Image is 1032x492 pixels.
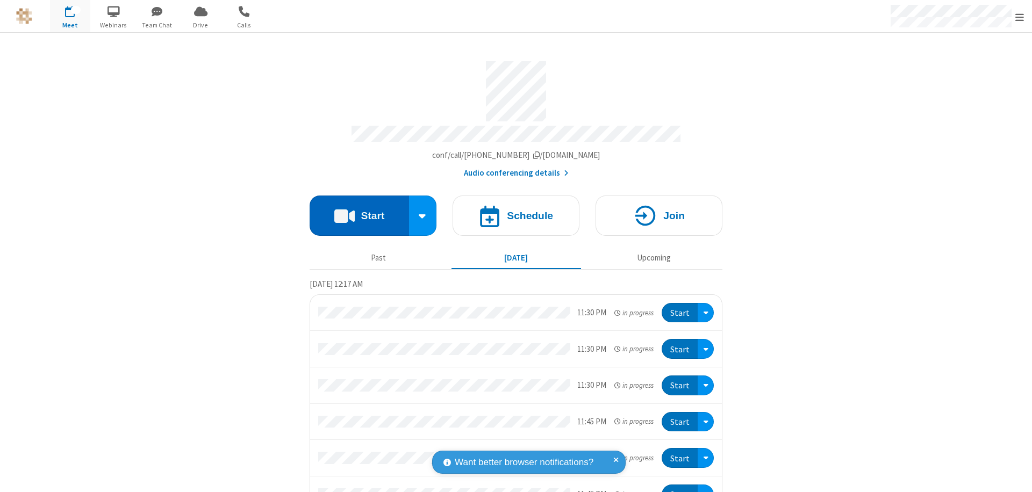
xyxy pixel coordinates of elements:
em: in progress [614,380,654,390]
em: in progress [614,453,654,463]
div: Open menu [698,412,714,432]
h4: Start [361,211,384,221]
button: Schedule [453,196,579,236]
div: Open menu [698,448,714,468]
button: Start [310,196,409,236]
span: Webinars [94,20,134,30]
button: Start [662,448,698,468]
span: Calls [224,20,264,30]
em: in progress [614,308,654,318]
section: Account details [310,53,722,179]
span: Copy my meeting room link [432,150,600,160]
div: 11:30 PM [577,343,606,356]
span: Drive [181,20,221,30]
button: Start [662,339,698,359]
div: 27 [71,6,81,14]
div: Start conference options [409,196,437,236]
div: Open menu [698,375,714,395]
button: Audio conferencing details [464,167,569,179]
div: 11:30 PM [577,379,606,392]
span: Team Chat [137,20,177,30]
h4: Schedule [507,211,553,221]
span: [DATE] 12:17 AM [310,279,363,289]
button: [DATE] [451,248,581,268]
div: 11:30 PM [577,307,606,319]
button: Upcoming [589,248,719,268]
button: Start [662,412,698,432]
em: in progress [614,416,654,426]
span: Meet [50,20,90,30]
button: Join [596,196,722,236]
em: in progress [614,344,654,354]
button: Start [662,375,698,395]
div: 11:45 PM [577,416,606,428]
button: Past [314,248,443,268]
img: QA Selenium DO NOT DELETE OR CHANGE [16,8,32,24]
button: Start [662,303,698,323]
h4: Join [663,211,685,221]
button: Copy my meeting room linkCopy my meeting room link [432,149,600,162]
div: Open menu [698,339,714,359]
span: Want better browser notifications? [455,455,593,469]
div: Open menu [698,303,714,323]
